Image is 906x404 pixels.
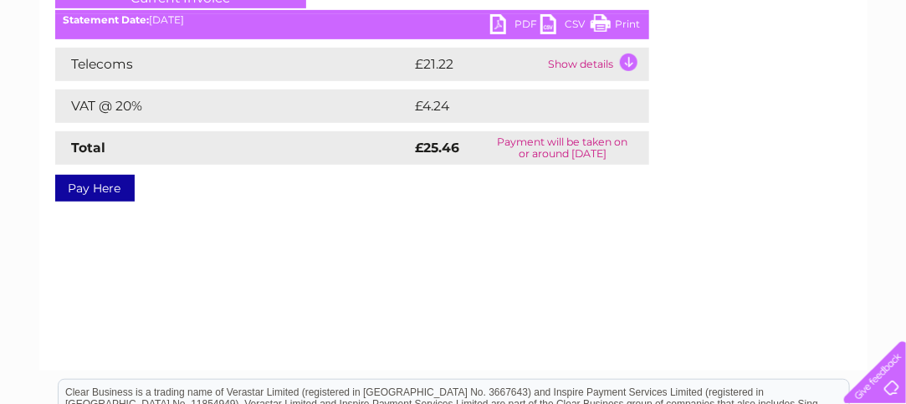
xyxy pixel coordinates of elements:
[72,140,106,156] strong: Total
[416,140,460,156] strong: £25.46
[55,175,135,202] a: Pay Here
[760,71,785,84] a: Blog
[55,14,649,26] div: [DATE]
[591,14,641,38] a: Print
[795,71,836,84] a: Contact
[59,9,849,81] div: Clear Business is a trading name of Verastar Limited (registered in [GEOGRAPHIC_DATA] No. 3667643...
[55,89,412,123] td: VAT @ 20%
[477,131,649,165] td: Payment will be taken on or around [DATE]
[55,48,412,81] td: Telecoms
[64,13,150,26] b: Statement Date:
[412,89,610,123] td: £4.24
[612,71,643,84] a: Water
[700,71,750,84] a: Telecoms
[412,48,545,81] td: £21.22
[545,48,649,81] td: Show details
[32,43,117,95] img: logo.png
[653,71,690,84] a: Energy
[591,8,706,29] a: 0333 014 3131
[540,14,591,38] a: CSV
[851,71,890,84] a: Log out
[490,14,540,38] a: PDF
